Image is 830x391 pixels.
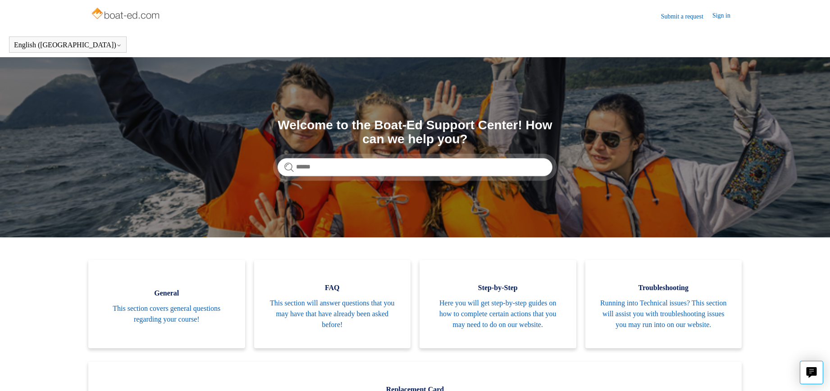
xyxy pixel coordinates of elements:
[420,260,576,348] a: Step-by-Step Here you will get step-by-step guides on how to complete certain actions that you ma...
[585,260,742,348] a: Troubleshooting Running into Technical issues? This section will assist you with troubleshooting ...
[91,5,162,23] img: Boat-Ed Help Center home page
[800,361,823,384] button: Live chat
[102,303,232,325] span: This section covers general questions regarding your course!
[433,298,563,330] span: Here you will get step-by-step guides on how to complete certain actions that you may need to do ...
[278,118,552,146] h1: Welcome to the Boat-Ed Support Center! How can we help you?
[433,282,563,293] span: Step-by-Step
[278,158,552,176] input: Search
[268,282,397,293] span: FAQ
[88,260,245,348] a: General This section covers general questions regarding your course!
[712,11,739,22] a: Sign in
[268,298,397,330] span: This section will answer questions that you may have that have already been asked before!
[599,298,729,330] span: Running into Technical issues? This section will assist you with troubleshooting issues you may r...
[661,12,712,21] a: Submit a request
[102,288,232,299] span: General
[254,260,411,348] a: FAQ This section will answer questions that you may have that have already been asked before!
[599,282,729,293] span: Troubleshooting
[14,41,122,49] button: English ([GEOGRAPHIC_DATA])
